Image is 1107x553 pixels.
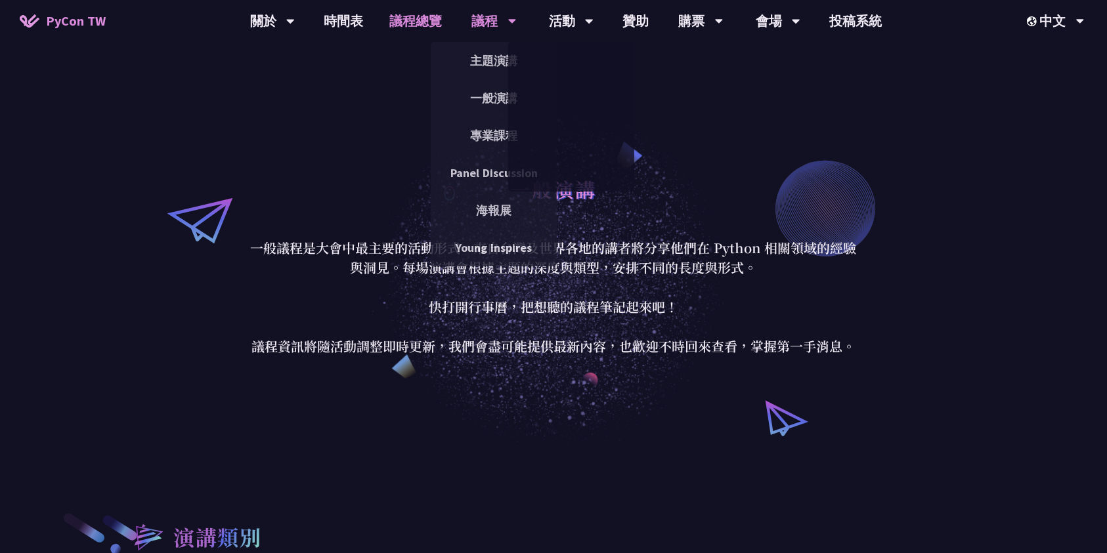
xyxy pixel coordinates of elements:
h2: 演講類別 [173,521,261,552]
a: 專業課程 [431,120,557,151]
a: 海報展 [431,195,557,226]
a: PyCon TW [7,5,119,37]
img: Home icon of PyCon TW 2025 [20,14,39,28]
span: PyCon TW [46,11,106,31]
img: Locale Icon [1027,16,1040,26]
a: Young Inspires [431,232,557,263]
p: 一般議程是大會中最主要的活動形式，來自台灣及世界各地的講者將分享他們在 Python 相關領域的經驗與洞見。每場演講會根據主題的深度與類型，安排不同的長度與形式。 快打開行事曆，把想聽的議程筆記... [248,238,859,356]
a: 一般演講 [431,83,557,113]
a: 主題演講 [431,45,557,76]
a: Panel Discussion [431,157,557,188]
